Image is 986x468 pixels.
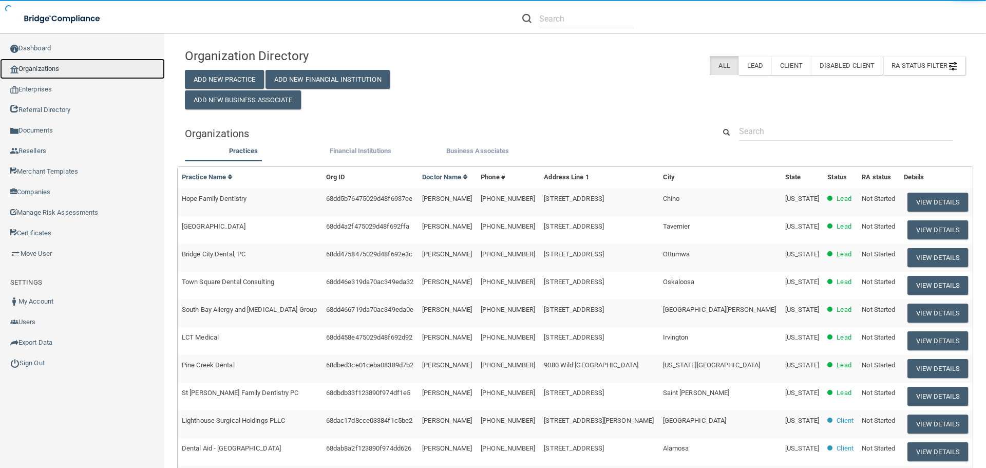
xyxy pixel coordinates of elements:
[10,318,18,326] img: icon-users.e205127d.png
[185,145,302,160] li: Practices
[307,145,414,157] label: Financial Institutions
[10,147,18,155] img: ic_reseller.de258add.png
[544,361,638,369] span: 9080 Wild [GEOGRAPHIC_DATA]
[837,331,851,344] p: Lead
[663,250,690,258] span: Ottumwa
[326,195,412,202] span: 68dd5b76475029d48f6937ee
[663,278,695,286] span: Oskaloosa
[837,387,851,399] p: Lead
[446,147,509,155] span: Business Associates
[419,145,536,160] li: Business Associate
[544,222,604,230] span: [STREET_ADDRESS]
[837,359,851,371] p: Lead
[10,249,21,259] img: briefcase.64adab9b.png
[326,250,412,258] span: 68dd4758475029d48f692e3c
[892,62,957,69] span: RA Status Filter
[422,278,472,286] span: [PERSON_NAME]
[481,278,535,286] span: [PHONE_NUMBER]
[811,56,883,75] label: Disabled Client
[663,361,761,369] span: [US_STATE][GEOGRAPHIC_DATA]
[182,361,235,369] span: Pine Creek Dental
[710,56,738,75] label: All
[663,306,776,313] span: [GEOGRAPHIC_DATA][PERSON_NAME]
[522,14,532,23] img: ic-search.3b580494.png
[422,195,472,202] span: [PERSON_NAME]
[544,389,604,397] span: [STREET_ADDRESS]
[326,306,413,313] span: 68dd466719da70ac349eda0e
[182,195,246,202] span: Hope Family Dentistry
[907,415,968,434] button: View Details
[481,417,535,424] span: [PHONE_NUMBER]
[907,193,968,212] button: View Details
[182,278,274,286] span: Town Square Dental Consulting
[302,145,419,160] li: Financial Institutions
[326,444,411,452] span: 68dab8a2f123890f974dd626
[785,306,819,313] span: [US_STATE]
[422,250,472,258] span: [PERSON_NAME]
[907,220,968,239] button: View Details
[10,359,20,368] img: ic_power_dark.7ecde6b1.png
[663,333,689,341] span: Irvington
[785,250,819,258] span: [US_STATE]
[422,173,468,181] a: Doctor Name
[326,361,413,369] span: 68dbed3ce01ceba08389d7b2
[481,389,535,397] span: [PHONE_NUMBER]
[862,444,895,452] span: Not Started
[481,361,535,369] span: [PHONE_NUMBER]
[326,333,412,341] span: 68dd458e475029d48f692d92
[900,167,973,188] th: Details
[837,220,851,233] p: Lead
[540,167,658,188] th: Address Line 1
[837,415,854,427] p: Client
[663,417,727,424] span: [GEOGRAPHIC_DATA]
[663,444,689,452] span: Alamosa
[10,86,18,93] img: enterprise.0d942306.png
[907,387,968,406] button: View Details
[266,70,390,89] button: Add New Financial Institution
[862,333,895,341] span: Not Started
[659,167,781,188] th: City
[544,195,604,202] span: [STREET_ADDRESS]
[785,361,819,369] span: [US_STATE]
[663,389,730,397] span: Saint [PERSON_NAME]
[823,167,858,188] th: Status
[907,359,968,378] button: View Details
[907,248,968,267] button: View Details
[10,297,18,306] img: ic_user_dark.df1a06c3.png
[539,9,633,28] input: Search
[663,195,680,202] span: Chino
[837,248,851,260] p: Lead
[544,306,604,313] span: [STREET_ADDRESS]
[422,333,472,341] span: [PERSON_NAME]
[182,250,245,258] span: Bridge City Dental, PC
[422,306,472,313] span: [PERSON_NAME]
[862,195,895,202] span: Not Started
[422,444,472,452] span: [PERSON_NAME]
[907,304,968,323] button: View Details
[862,306,895,313] span: Not Started
[949,62,957,70] img: icon-filter@2x.21656d0b.png
[10,45,18,53] img: ic_dashboard_dark.d01f4a41.png
[422,389,472,397] span: [PERSON_NAME]
[907,442,968,461] button: View Details
[182,389,299,397] span: St [PERSON_NAME] Family Dentistry PC
[10,127,18,135] img: icon-documents.8dae5593.png
[182,306,317,313] span: South Bay Allergy and [MEDICAL_DATA] Group
[10,65,18,73] img: organization-icon.f8decf85.png
[785,444,819,452] span: [US_STATE]
[907,276,968,295] button: View Details
[10,339,18,347] img: icon-export.b9366987.png
[481,195,535,202] span: [PHONE_NUMBER]
[544,444,604,452] span: [STREET_ADDRESS]
[907,331,968,350] button: View Details
[862,389,895,397] span: Not Started
[326,278,413,286] span: 68dd46e319da70ac349eda32
[837,276,851,288] p: Lead
[190,145,297,157] label: Practices
[837,193,851,205] p: Lead
[10,276,42,289] label: SETTINGS
[15,8,110,29] img: bridge_compliance_login_screen.278c3ca4.svg
[424,145,531,157] label: Business Associates
[738,56,771,75] label: Lead
[785,417,819,424] span: [US_STATE]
